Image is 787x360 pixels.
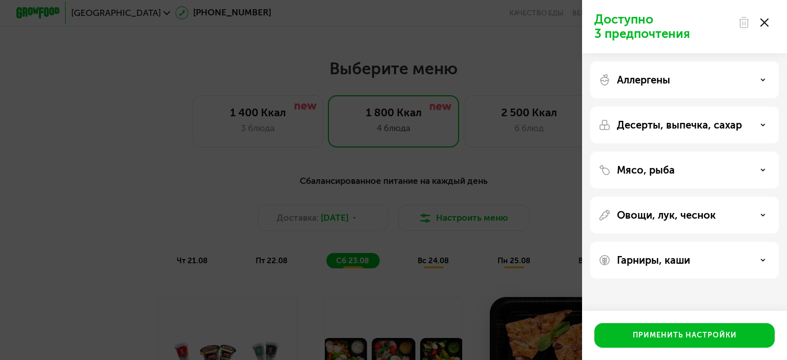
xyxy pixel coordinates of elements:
p: Аллергены [617,74,670,86]
p: Доступно 3 предпочтения [594,12,732,41]
p: Гарниры, каши [617,254,690,266]
p: Овощи, лук, чеснок [617,209,716,221]
p: Мясо, рыба [617,164,675,176]
div: Применить настройки [633,330,737,341]
p: Десерты, выпечка, сахар [617,119,742,131]
button: Применить настройки [594,323,775,348]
